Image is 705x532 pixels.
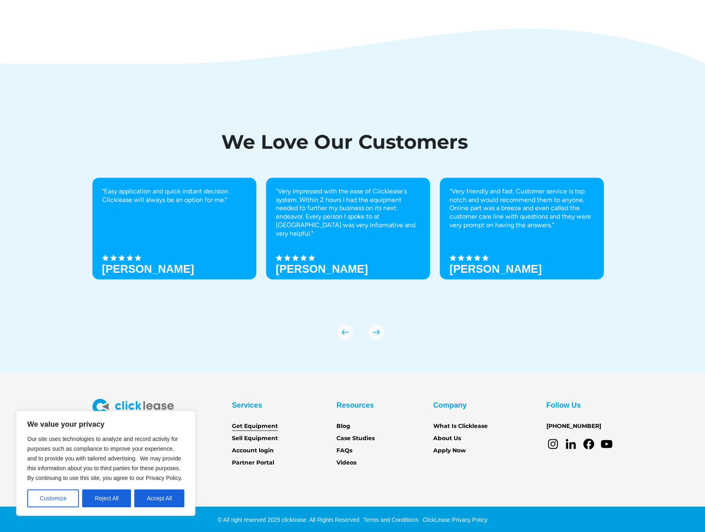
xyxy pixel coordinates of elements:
[450,254,456,261] img: Black star icon
[102,254,109,261] img: Black star icon
[466,254,472,261] img: Black star icon
[16,411,195,516] div: We value your privacy
[336,446,352,455] a: FAQs
[92,399,174,414] img: Clicklease logo
[308,254,315,261] img: Black star icon
[276,187,420,238] p: "Very impressed with the ease of Clicklease's system. Within 2 hours I had the equipment needed t...
[232,434,278,443] a: Sell Equipment
[232,458,274,467] a: Partner Portal
[336,422,350,431] a: Blog
[458,254,464,261] img: Black star icon
[433,446,466,455] a: Apply Now
[27,436,182,481] span: Our site uses technologies to analyze and record activity for purposes such as compliance to impr...
[450,187,594,230] p: “Very friendly and fast. Customer service is top notch and would recommend them to anyone. Online...
[232,422,278,431] a: Get Equipment
[337,324,353,340] img: arrow Icon
[368,324,384,340] img: arrow Icon
[276,263,368,275] strong: [PERSON_NAME]
[284,254,290,261] img: Black star icon
[27,419,184,429] p: We value your privacy
[92,178,256,308] div: 1 of 8
[118,254,125,261] img: Black star icon
[420,516,487,523] a: ClickLease Privacy Policy
[361,516,418,523] a: Terms and Conditions
[27,489,79,507] button: Customize
[433,399,467,412] div: Company
[134,489,184,507] button: Accept All
[266,178,430,308] div: 2 of 8
[110,254,117,261] img: Black star icon
[433,434,461,443] a: About Us
[135,254,141,261] img: Black star icon
[232,446,274,455] a: Account login
[276,254,282,261] img: Black star icon
[102,187,247,204] p: “Easy application and quick instant decision. Clicklease will always be an option for me.”
[337,324,353,340] div: previous slide
[92,132,597,152] h1: We Love Our Customers
[546,399,581,412] div: Follow Us
[82,489,131,507] button: Reject All
[300,254,307,261] img: Black star icon
[433,422,488,431] a: What Is Clicklease
[482,254,489,261] img: Black star icon
[440,178,604,308] div: 3 of 8
[474,254,480,261] img: Black star icon
[368,324,384,340] div: next slide
[336,399,374,412] div: Resources
[218,515,359,523] div: © All right reserved 2025 clicklease. All Rights Reserved
[232,399,262,412] div: Services
[292,254,299,261] img: Black star icon
[450,263,542,275] h3: [PERSON_NAME]
[127,254,133,261] img: Black star icon
[546,422,601,431] a: [PHONE_NUMBER]
[336,434,375,443] a: Case Studies
[92,178,613,340] div: carousel
[336,458,356,467] a: Videos
[102,263,194,275] h3: [PERSON_NAME]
